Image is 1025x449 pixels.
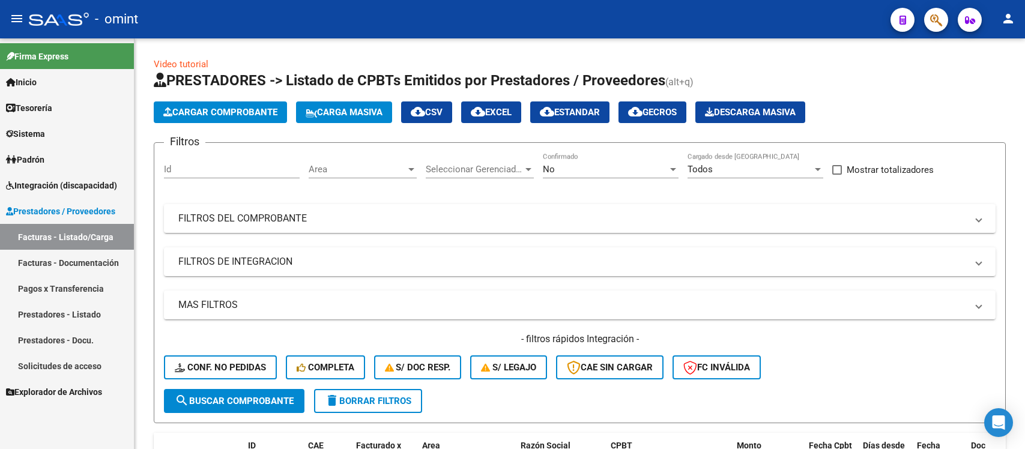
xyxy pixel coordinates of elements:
button: Buscar Comprobante [164,389,304,413]
span: - omint [95,6,138,32]
span: Seleccionar Gerenciador [426,164,523,175]
span: Borrar Filtros [325,396,411,406]
mat-icon: cloud_download [540,104,554,119]
span: Descarga Masiva [705,107,796,118]
button: CAE SIN CARGAR [556,355,664,379]
button: Cargar Comprobante [154,101,287,123]
span: CAE SIN CARGAR [567,362,653,373]
mat-panel-title: FILTROS DEL COMPROBANTE [178,212,967,225]
button: S/ legajo [470,355,547,379]
span: Mostrar totalizadores [847,163,934,177]
button: Gecros [618,101,686,123]
h3: Filtros [164,133,205,150]
span: Completa [297,362,354,373]
span: (alt+q) [665,76,694,88]
span: Estandar [540,107,600,118]
mat-icon: person [1001,11,1015,26]
button: Descarga Masiva [695,101,805,123]
span: PRESTADORES -> Listado de CPBTs Emitidos por Prestadores / Proveedores [154,72,665,89]
span: Sistema [6,127,45,140]
mat-icon: search [175,393,189,408]
button: EXCEL [461,101,521,123]
span: Carga Masiva [306,107,382,118]
button: CSV [401,101,452,123]
span: S/ Doc Resp. [385,362,451,373]
a: Video tutorial [154,59,208,70]
span: FC Inválida [683,362,750,373]
span: Todos [688,164,713,175]
mat-panel-title: MAS FILTROS [178,298,967,312]
span: Cargar Comprobante [163,107,277,118]
span: Tesorería [6,101,52,115]
app-download-masive: Descarga masiva de comprobantes (adjuntos) [695,101,805,123]
button: S/ Doc Resp. [374,355,462,379]
span: Prestadores / Proveedores [6,205,115,218]
span: Conf. no pedidas [175,362,266,373]
mat-icon: cloud_download [411,104,425,119]
mat-icon: cloud_download [471,104,485,119]
button: Completa [286,355,365,379]
span: Inicio [6,76,37,89]
span: Integración (discapacidad) [6,179,117,192]
button: Carga Masiva [296,101,392,123]
span: CSV [411,107,443,118]
mat-panel-title: FILTROS DE INTEGRACION [178,255,967,268]
mat-icon: cloud_download [628,104,643,119]
span: Buscar Comprobante [175,396,294,406]
h4: - filtros rápidos Integración - [164,333,996,346]
div: Open Intercom Messenger [984,408,1013,437]
button: Conf. no pedidas [164,355,277,379]
mat-icon: delete [325,393,339,408]
mat-expansion-panel-header: FILTROS DEL COMPROBANTE [164,204,996,233]
span: EXCEL [471,107,512,118]
span: No [543,164,555,175]
span: S/ legajo [481,362,536,373]
mat-expansion-panel-header: FILTROS DE INTEGRACION [164,247,996,276]
span: Gecros [628,107,677,118]
span: Padrón [6,153,44,166]
button: Estandar [530,101,609,123]
span: Explorador de Archivos [6,385,102,399]
button: Borrar Filtros [314,389,422,413]
mat-icon: menu [10,11,24,26]
span: Area [309,164,406,175]
button: FC Inválida [673,355,761,379]
span: Firma Express [6,50,68,63]
mat-expansion-panel-header: MAS FILTROS [164,291,996,319]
